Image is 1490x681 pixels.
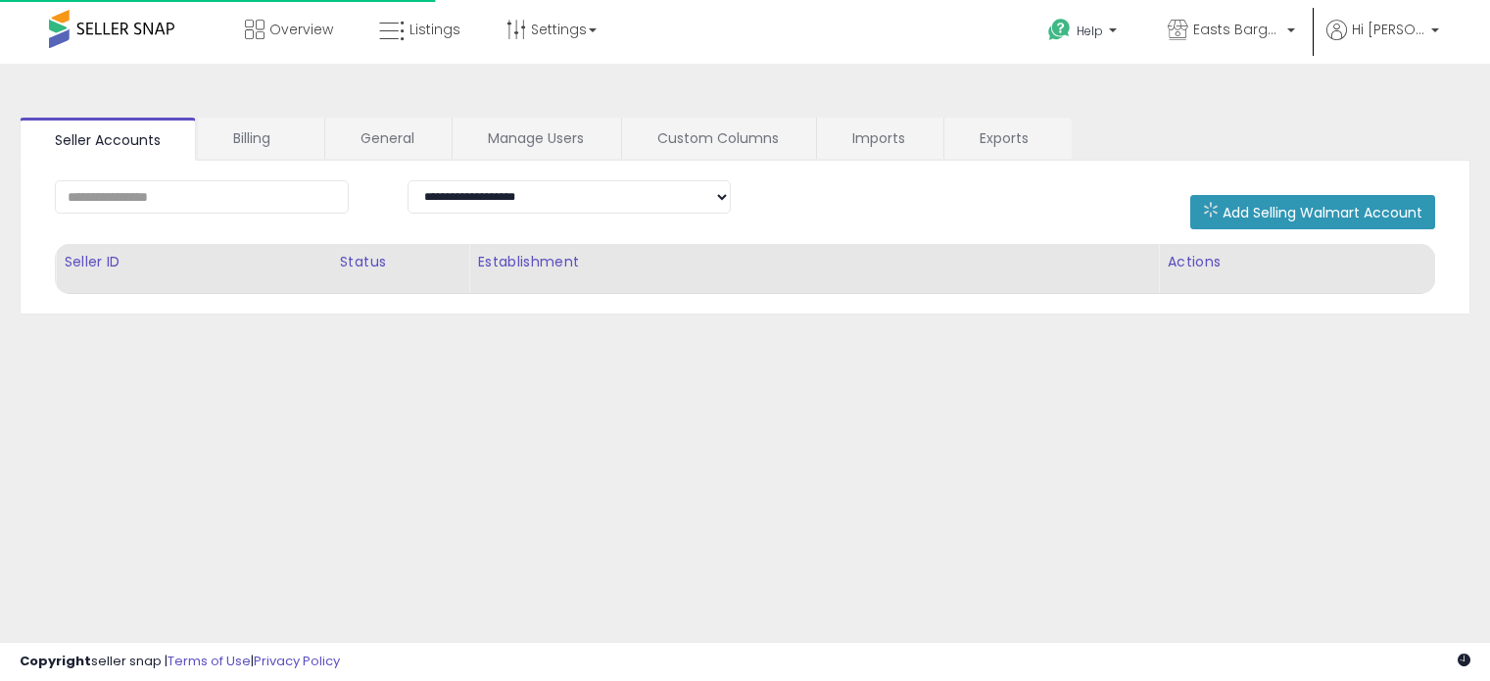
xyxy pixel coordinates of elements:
a: Custom Columns [622,118,814,159]
div: Status [340,252,461,272]
span: Easts Bargains [1193,20,1281,39]
a: Manage Users [453,118,619,159]
a: Imports [817,118,941,159]
div: seller snap | | [20,653,340,671]
span: Overview [269,20,333,39]
i: Get Help [1047,18,1072,42]
span: Add Selling Walmart Account [1223,203,1422,222]
span: Listings [409,20,460,39]
a: Billing [198,118,322,159]
span: Hi [PERSON_NAME] [1352,20,1425,39]
a: Hi [PERSON_NAME] [1326,20,1439,64]
strong: Copyright [20,652,91,670]
a: Help [1033,3,1136,64]
div: Establishment [477,252,1150,272]
a: Terms of Use [168,652,251,670]
a: Privacy Policy [254,652,340,670]
a: General [325,118,450,159]
button: Add Selling Walmart Account [1190,195,1435,229]
span: Help [1077,23,1103,39]
div: Actions [1167,252,1426,272]
a: Exports [944,118,1070,159]
div: Seller ID [64,252,323,272]
a: Seller Accounts [20,118,196,161]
